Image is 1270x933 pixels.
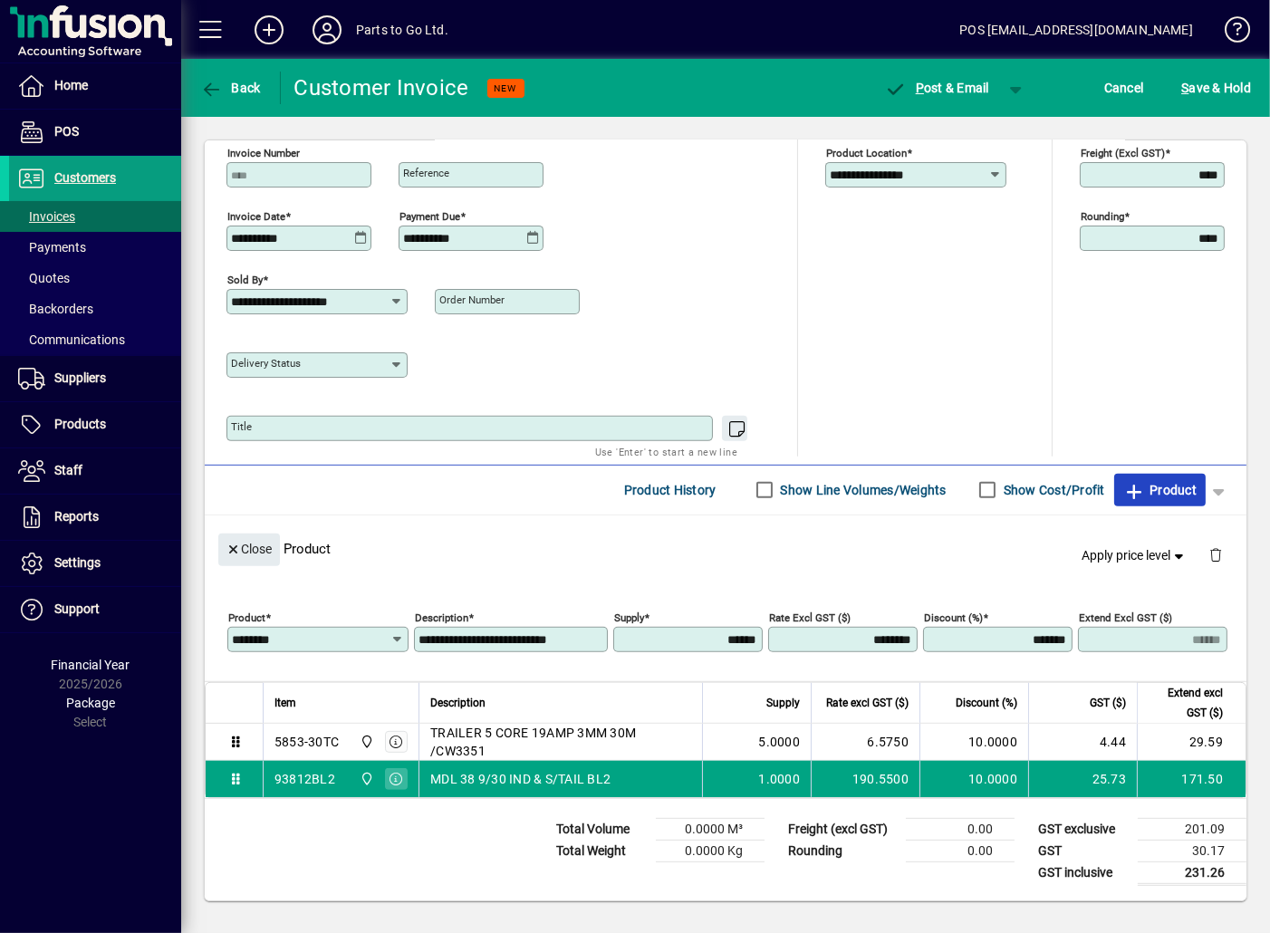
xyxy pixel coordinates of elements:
a: Suppliers [9,356,181,401]
mat-label: Sold by [227,273,263,285]
span: Settings [54,555,101,570]
span: 1.0000 [759,770,801,788]
a: Support [9,587,181,632]
app-page-header-button: Delete [1194,546,1237,563]
span: Supply [766,693,800,713]
span: TRAILER 5 CORE 19AMP 3MM 30M /CW3351 [430,724,691,760]
label: Show Line Volumes/Weights [777,481,947,499]
span: Rate excl GST ($) [826,693,909,713]
app-page-header-button: Close [214,540,284,556]
td: 201.09 [1138,818,1246,840]
div: Customer Invoice [294,73,469,102]
button: Save & Hold [1177,72,1256,104]
mat-label: Freight (excl GST) [1081,146,1165,159]
span: ave & Hold [1181,73,1251,102]
a: Staff [9,448,181,494]
td: 0.00 [906,840,1015,861]
td: 231.26 [1138,861,1246,884]
td: 10.0000 [919,761,1028,797]
span: Description [430,693,486,713]
mat-label: Delivery status [231,357,301,370]
td: 0.00 [906,818,1015,840]
span: MDL 38 9/30 IND & S/TAIL BL2 [430,770,611,788]
mat-label: Discount (%) [924,611,983,623]
td: Total Volume [547,818,656,840]
div: 5853-30TC [274,733,339,751]
mat-label: Payment due [399,209,460,222]
button: Profile [298,14,356,46]
mat-label: Reference [403,167,449,179]
td: Rounding [779,840,906,861]
td: GST [1029,840,1138,861]
td: 25.73 [1028,761,1137,797]
td: GST inclusive [1029,861,1138,884]
span: Cancel [1104,73,1144,102]
td: 10.0000 [919,724,1028,761]
app-page-header-button: Back [181,72,281,104]
a: Communications [9,324,181,355]
span: P [916,81,924,95]
span: DAE - Bulk Store [355,769,376,789]
mat-label: Description [415,611,468,623]
span: GST ($) [1090,693,1126,713]
button: Product History [617,474,724,506]
td: 30.17 [1138,840,1246,861]
a: Settings [9,541,181,586]
span: Invoices [18,209,75,224]
span: Customers [54,170,116,185]
mat-label: Product location [826,146,907,159]
div: 93812BL2 [274,770,335,788]
span: Close [226,534,273,564]
button: Back [196,72,265,104]
span: Support [54,601,100,616]
mat-label: Invoice number [227,146,300,159]
div: Product [205,515,1246,582]
span: Discount (%) [956,693,1017,713]
mat-label: Rate excl GST ($) [769,611,851,623]
span: Product [1123,476,1197,505]
mat-label: Rounding [1081,209,1124,222]
a: Knowledge Base [1211,4,1247,63]
span: Quotes [18,271,70,285]
span: Apply price level [1082,546,1188,565]
span: Back [200,81,261,95]
mat-label: Order number [439,293,505,306]
button: Add [240,14,298,46]
span: Product History [624,476,717,505]
mat-label: Extend excl GST ($) [1079,611,1172,623]
td: 0.0000 Kg [656,840,765,861]
button: Cancel [1100,72,1149,104]
a: POS [9,110,181,155]
span: NEW [495,82,517,94]
mat-label: Product [228,611,265,623]
mat-label: Title [231,420,252,433]
button: Product [1114,474,1206,506]
button: Post & Email [875,72,998,104]
span: DAE - Bulk Store [355,732,376,752]
td: 0.0000 M³ [656,818,765,840]
span: Backorders [18,302,93,316]
mat-label: Supply [614,611,644,623]
span: Package [66,696,115,710]
button: Apply price level [1075,539,1195,572]
button: Close [218,534,280,566]
td: Total Weight [547,840,656,861]
td: 29.59 [1137,724,1246,761]
a: Quotes [9,263,181,293]
a: Reports [9,495,181,540]
a: Backorders [9,293,181,324]
span: Financial Year [52,658,130,672]
div: POS [EMAIL_ADDRESS][DOMAIN_NAME] [959,15,1193,44]
td: 4.44 [1028,724,1137,761]
mat-hint: Use 'Enter' to start a new line [595,441,737,462]
a: Invoices [9,201,181,232]
a: Products [9,402,181,447]
span: 5.0000 [759,733,801,751]
span: Suppliers [54,370,106,385]
span: POS [54,124,79,139]
span: Item [274,693,296,713]
td: 171.50 [1137,761,1246,797]
label: Show Cost/Profit [1000,481,1105,499]
mat-label: Invoice date [227,209,285,222]
span: S [1181,81,1188,95]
